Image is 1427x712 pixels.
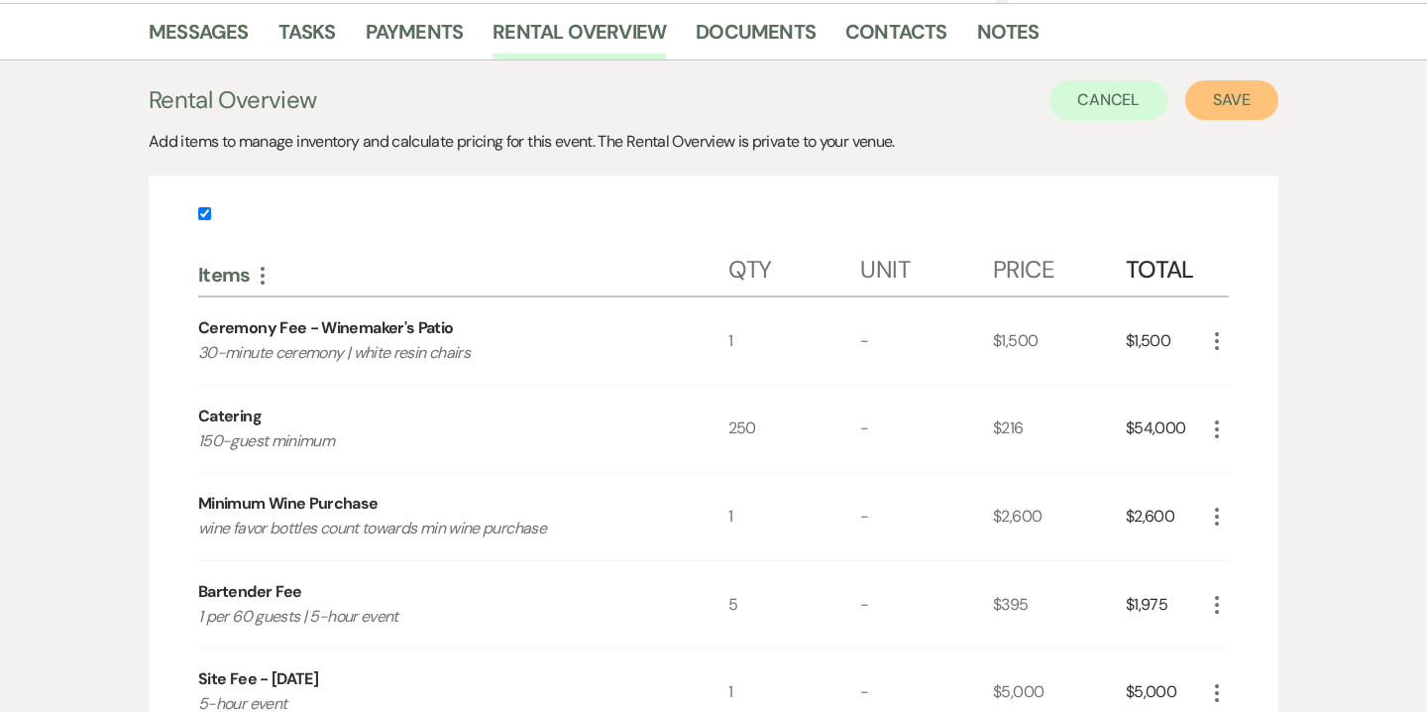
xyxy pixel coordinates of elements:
div: Bartender Fee [198,580,302,604]
p: 30-minute ceremony | white resin chairs [198,340,675,366]
div: Price [993,236,1126,296]
div: $54,000 [1126,386,1205,473]
a: Notes [977,16,1040,59]
div: 250 [728,386,861,473]
div: $2,600 [1126,473,1205,560]
a: Tasks [278,16,336,59]
div: $395 [993,561,1126,649]
div: 1 [728,297,861,385]
div: Site Fee - [DATE] [198,667,318,691]
p: 1 per 60 guests | 5-hour event [198,604,675,630]
h3: Rental Overview [149,82,316,118]
div: Qty [728,236,861,296]
a: Documents [696,16,816,59]
div: - [860,561,993,649]
div: 1 [728,473,861,560]
a: Payments [366,16,464,59]
a: Messages [149,16,249,59]
div: Add items to manage inventory and calculate pricing for this event. The Rental Overview is privat... [149,130,1278,154]
div: $1,975 [1126,561,1205,649]
div: $1,500 [993,297,1126,385]
div: - [860,297,993,385]
p: wine favor bottles count towards min wine purchase [198,516,675,541]
div: - [860,386,993,473]
button: Cancel [1049,80,1168,120]
p: 150-guest minimum [198,428,675,454]
div: Unit [860,236,993,296]
div: Total [1126,236,1205,296]
div: 5 [728,561,861,649]
div: Catering [198,405,262,428]
div: $216 [993,386,1126,473]
div: - [860,473,993,560]
div: Ceremony Fee - Winemaker's Patio [198,316,454,340]
div: Items [198,262,728,288]
button: Save [1185,80,1278,120]
div: Minimum Wine Purchase [198,492,379,516]
a: Contacts [845,16,947,59]
div: $1,500 [1126,297,1205,385]
a: Rental Overview [493,16,666,59]
div: $2,600 [993,473,1126,560]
